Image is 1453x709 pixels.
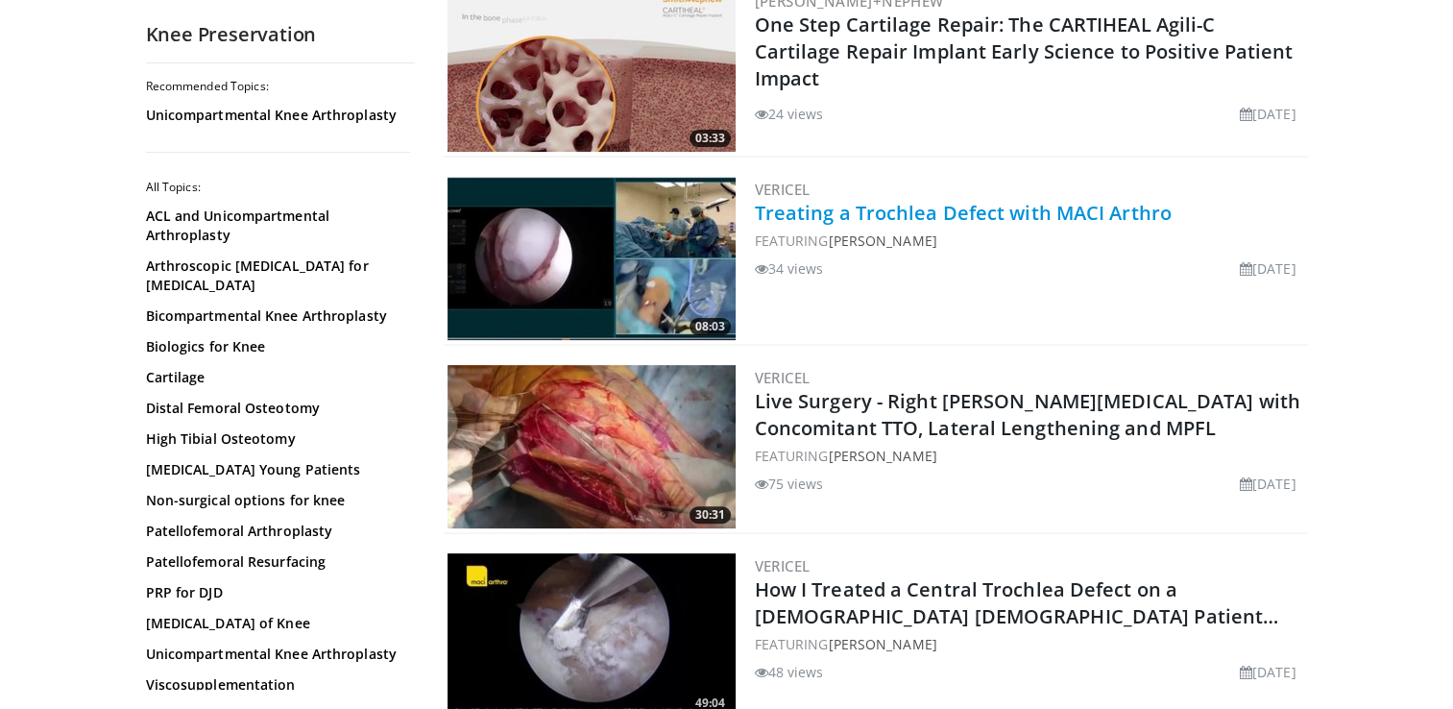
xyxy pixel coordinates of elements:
[755,576,1279,629] a: How I Treated a Central Trochlea Defect on a [DEMOGRAPHIC_DATA] [DEMOGRAPHIC_DATA] Patient…
[755,446,1304,466] div: FEATURING
[755,474,824,494] li: 75 views
[146,583,405,602] a: PRP for DJD
[1240,104,1296,124] li: [DATE]
[690,130,731,147] span: 03:33
[755,634,1304,654] div: FEATURING
[755,662,824,682] li: 48 views
[755,258,824,279] li: 34 views
[448,365,736,528] a: 30:31
[146,306,405,326] a: Bicompartmental Knee Arthroplasty
[146,399,405,418] a: Distal Femoral Osteotomy
[690,506,731,524] span: 30:31
[146,552,405,572] a: Patellofemoral Resurfacing
[146,368,405,387] a: Cartilage
[755,180,811,199] a: Vericel
[146,22,415,47] h2: Knee Preservation
[146,429,405,449] a: High Tibial Osteotomy
[448,177,736,340] img: 0de30d39-bfe3-4001-9949-87048a0d8692.300x170_q85_crop-smart_upscale.jpg
[755,104,824,124] li: 24 views
[146,675,405,695] a: Viscosupplementation
[146,79,410,94] h2: Recommended Topics:
[755,388,1300,441] a: Live Surgery - Right [PERSON_NAME][MEDICAL_DATA] with Concomitant TTO, Lateral Lengthening and MPFL
[146,614,405,633] a: [MEDICAL_DATA] of Knee
[146,645,405,664] a: Unicompartmental Knee Arthroplasty
[690,318,731,335] span: 08:03
[146,180,410,195] h2: All Topics:
[755,12,1294,91] a: One Step Cartilage Repair: The CARTIHEAL Agili-C Cartilage Repair Implant Early Science to Positi...
[755,556,811,575] a: Vericel
[146,460,405,479] a: [MEDICAL_DATA] Young Patients
[755,368,811,387] a: Vericel
[146,522,405,541] a: Patellofemoral Arthroplasty
[146,337,405,356] a: Biologics for Knee
[146,491,405,510] a: Non-surgical options for knee
[828,635,936,653] a: [PERSON_NAME]
[1240,662,1296,682] li: [DATE]
[828,232,936,250] a: [PERSON_NAME]
[755,200,1172,226] a: Treating a Trochlea Defect with MACI Arthro
[1240,474,1296,494] li: [DATE]
[448,177,736,340] a: 08:03
[828,447,936,465] a: [PERSON_NAME]
[146,106,405,125] a: Unicompartmental Knee Arthroplasty
[146,207,405,245] a: ACL and Unicompartmental Arthroplasty
[1240,258,1296,279] li: [DATE]
[146,257,405,295] a: Arthroscopic [MEDICAL_DATA] for [MEDICAL_DATA]
[448,365,736,528] img: f2822210-6046-4d88-9b48-ff7c77ada2d7.300x170_q85_crop-smart_upscale.jpg
[755,231,1304,251] div: FEATURING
